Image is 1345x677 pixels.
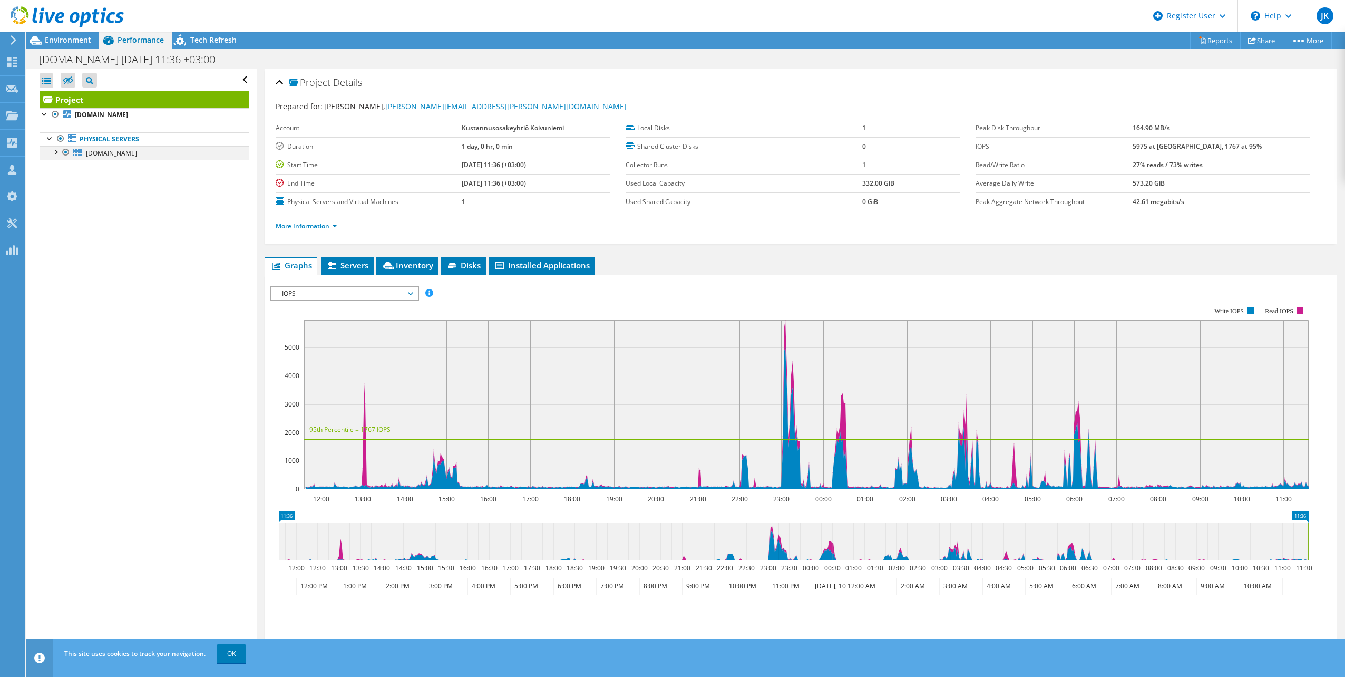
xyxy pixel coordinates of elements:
span: Project [289,78,330,88]
label: Peak Aggregate Network Throughput [976,197,1133,207]
span: Disks [446,260,481,270]
label: Duration [276,141,462,152]
label: Peak Disk Throughput [976,123,1133,133]
text: 01:00 [856,495,873,504]
b: 164.90 MB/s [1133,123,1170,132]
a: Share [1240,32,1283,49]
b: 0 GiB [862,197,878,206]
text: 22:00 [716,564,733,573]
label: Used Local Capacity [626,178,862,189]
a: OK [217,644,246,663]
text: 03:00 [931,564,947,573]
b: 332.00 GiB [862,179,894,188]
label: Start Time [276,160,462,170]
text: 19:00 [606,495,622,504]
text: 09:00 [1188,564,1204,573]
span: Installed Applications [494,260,590,270]
a: More [1283,32,1332,49]
span: IOPS [277,287,412,300]
text: 17:00 [502,564,518,573]
span: Environment [45,35,91,45]
text: 08:00 [1149,495,1166,504]
label: Used Shared Capacity [626,197,862,207]
text: 23:30 [781,564,797,573]
label: Collector Runs [626,160,862,170]
b: Kustannusosakeyhtiö Koivuniemi [462,123,564,132]
text: 16:00 [459,564,475,573]
text: 14:00 [396,495,413,504]
span: [PERSON_NAME], [324,101,627,111]
text: 01:00 [845,564,861,573]
text: 11:00 [1275,495,1291,504]
text: 12:30 [309,564,325,573]
text: 16:30 [481,564,497,573]
b: 1 [462,197,465,206]
text: 10:00 [1233,495,1250,504]
span: Inventory [382,260,433,270]
text: 01:30 [866,564,883,573]
text: 22:30 [738,564,754,573]
span: Servers [326,260,368,270]
a: [PERSON_NAME][EMAIL_ADDRESS][PERSON_NAME][DOMAIN_NAME] [385,101,627,111]
text: 10:00 [1231,564,1247,573]
b: 0 [862,142,866,151]
text: 18:00 [545,564,561,573]
label: Prepared for: [276,101,323,111]
label: Shared Cluster Disks [626,141,862,152]
text: 15:00 [416,564,433,573]
text: 95th Percentile = 1767 IOPS [309,425,391,434]
text: 00:30 [824,564,840,573]
text: 05:00 [1024,495,1040,504]
text: Write IOPS [1214,307,1244,315]
text: 04:30 [995,564,1011,573]
b: 1 [862,123,866,132]
b: 5975 at [GEOGRAPHIC_DATA], 1767 at 95% [1133,142,1262,151]
text: 10:30 [1252,564,1269,573]
b: 1 day, 0 hr, 0 min [462,142,513,151]
text: 1000 [285,456,299,465]
text: 3000 [285,400,299,409]
text: 11:30 [1295,564,1312,573]
text: 04:00 [974,564,990,573]
text: 4000 [285,371,299,380]
text: 23:00 [773,495,789,504]
span: Details [333,76,362,89]
b: 573.20 GiB [1133,179,1165,188]
text: 20:00 [647,495,664,504]
svg: \n [1251,11,1260,21]
a: Physical Servers [40,132,249,146]
span: This site uses cookies to track your navigation. [64,649,206,658]
text: 13:00 [354,495,371,504]
label: IOPS [976,141,1133,152]
text: 12:00 [313,495,329,504]
h1: [DOMAIN_NAME] [DATE] 11:36 +03:00 [34,54,231,65]
text: 20:00 [631,564,647,573]
text: 23:00 [759,564,776,573]
text: 19:30 [609,564,626,573]
text: 09:30 [1210,564,1226,573]
text: 20:30 [652,564,668,573]
text: 08:00 [1145,564,1162,573]
text: 06:30 [1081,564,1097,573]
text: 04:00 [982,495,998,504]
b: [DATE] 11:36 (+03:00) [462,179,526,188]
label: End Time [276,178,462,189]
text: 14:30 [395,564,411,573]
text: 0 [296,485,299,494]
text: 02:00 [888,564,904,573]
text: 21:30 [695,564,712,573]
a: Project [40,91,249,108]
b: [DATE] 11:36 (+03:00) [462,160,526,169]
a: [DOMAIN_NAME] [40,108,249,122]
text: 14:00 [373,564,389,573]
text: 21:00 [674,564,690,573]
text: 05:30 [1038,564,1055,573]
label: Physical Servers and Virtual Machines [276,197,462,207]
text: 03:30 [952,564,969,573]
text: 18:30 [566,564,582,573]
text: 16:00 [480,495,496,504]
b: 1 [862,160,866,169]
text: 06:00 [1059,564,1076,573]
a: Reports [1190,32,1241,49]
text: 13:00 [330,564,347,573]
